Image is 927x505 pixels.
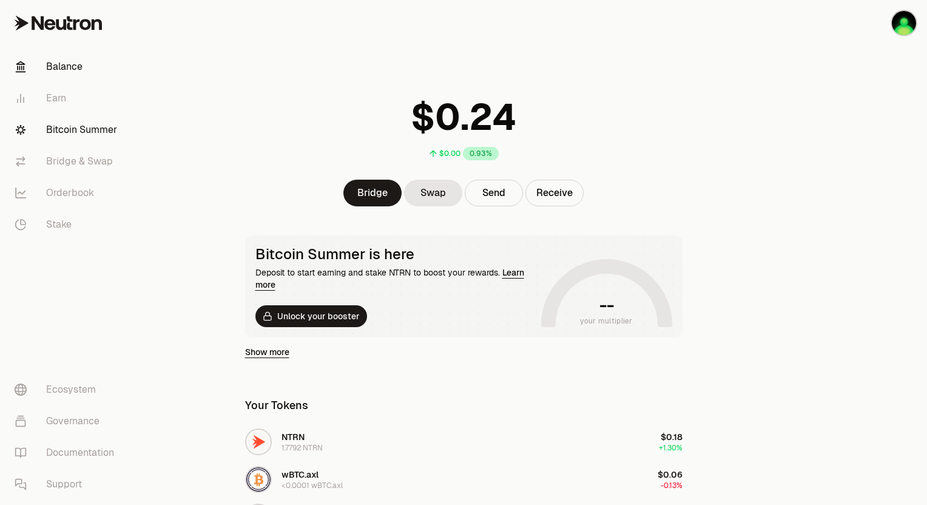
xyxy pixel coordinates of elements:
[658,469,683,480] span: $0.06
[404,180,462,206] a: Swap
[465,180,523,206] button: Send
[580,315,633,327] span: your multiplier
[5,146,131,177] a: Bridge & Swap
[525,180,584,206] button: Receive
[5,51,131,83] a: Balance
[439,149,460,158] div: $0.00
[245,397,308,414] div: Your Tokens
[246,467,271,492] img: wBTC.axl Logo
[599,296,613,315] h1: --
[892,11,916,35] img: Blue Ledger
[5,83,131,114] a: Earn
[255,266,536,291] div: Deposit to start earning and stake NTRN to boost your rewards.
[238,424,690,460] button: NTRN LogoNTRN1.7792 NTRN$0.18+1.30%
[5,437,131,469] a: Documentation
[255,246,536,263] div: Bitcoin Summer is here
[281,443,323,453] div: 1.7792 NTRN
[281,469,319,480] span: wBTC.axl
[5,177,131,209] a: Orderbook
[659,443,683,453] span: +1.30%
[255,305,367,327] button: Unlock your booster
[245,346,289,358] a: Show more
[5,469,131,500] a: Support
[5,209,131,240] a: Stake
[661,481,683,490] span: -0.13%
[661,432,683,442] span: $0.18
[5,114,131,146] a: Bitcoin Summer
[281,432,305,442] span: NTRN
[281,481,343,490] div: <0.0001 wBTC.axl
[5,405,131,437] a: Governance
[246,430,271,454] img: NTRN Logo
[238,461,690,498] button: wBTC.axl LogowBTC.axl<0.0001 wBTC.axl$0.06-0.13%
[5,374,131,405] a: Ecosystem
[463,147,499,160] div: 0.93%
[343,180,402,206] a: Bridge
